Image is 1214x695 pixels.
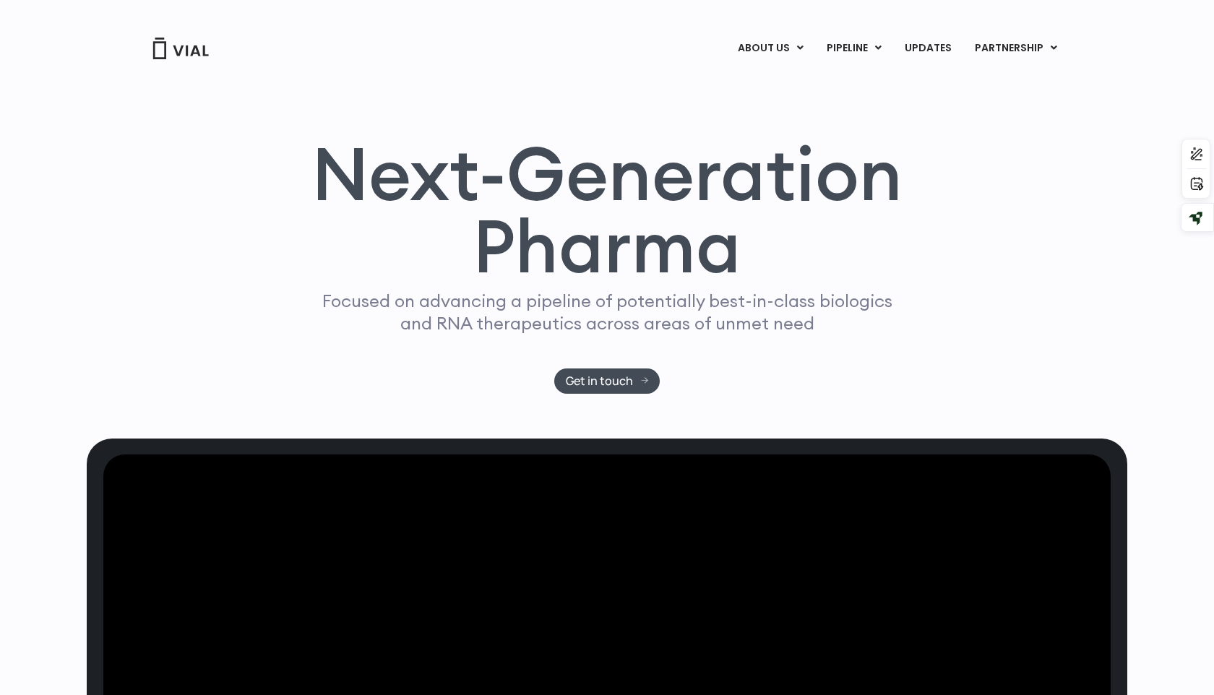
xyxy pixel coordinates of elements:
a: PIPELINEMenu Toggle [815,36,892,61]
p: Focused on advancing a pipeline of potentially best-in-class biologics and RNA therapeutics acros... [316,290,898,334]
h1: Next-Generation Pharma [294,137,920,283]
span: Get in touch [566,376,633,387]
img: Vial Logo [152,38,210,59]
a: Get in touch [554,368,660,394]
a: ABOUT USMenu Toggle [726,36,814,61]
a: PARTNERSHIPMenu Toggle [963,36,1069,61]
a: UPDATES [893,36,963,61]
